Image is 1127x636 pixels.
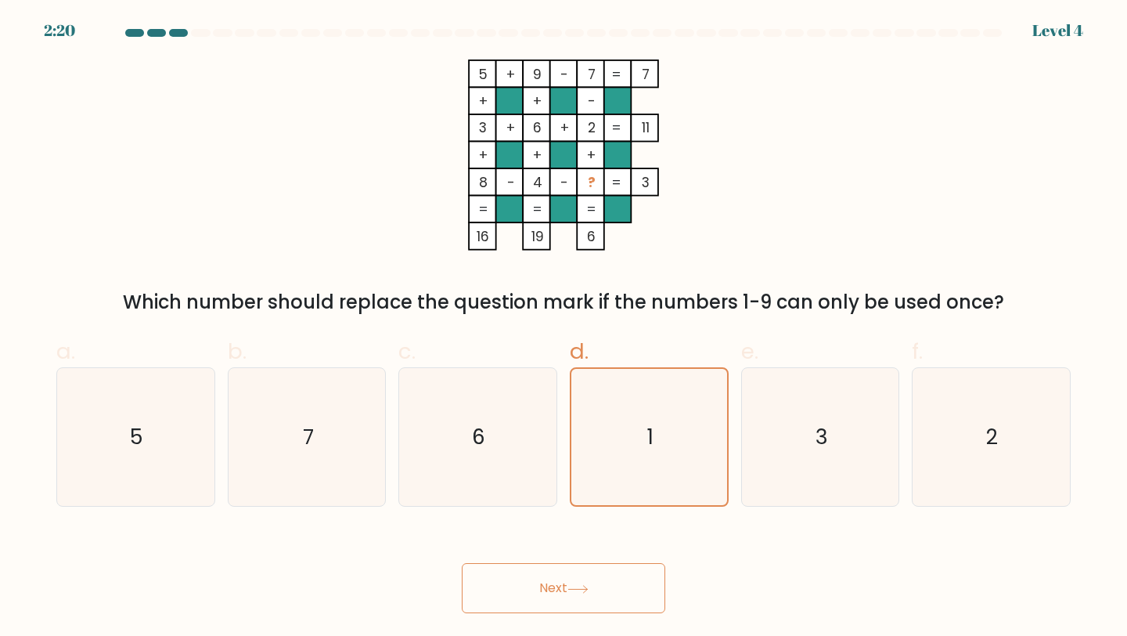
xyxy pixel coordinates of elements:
[560,173,568,192] tspan: -
[478,146,488,164] tspan: +
[477,227,489,246] tspan: 16
[462,563,665,613] button: Next
[587,227,596,246] tspan: 6
[816,422,828,451] text: 3
[987,422,999,451] text: 2
[586,200,596,219] tspan: =
[570,336,589,367] span: d.
[588,65,596,84] tspan: 7
[533,65,542,84] tspan: 9
[912,336,923,367] span: f.
[647,423,654,451] text: 1
[131,422,144,451] text: 5
[611,118,621,137] tspan: =
[531,227,544,246] tspan: 19
[479,173,488,192] tspan: 8
[506,118,516,137] tspan: +
[532,92,542,110] tspan: +
[533,118,542,137] tspan: 6
[228,336,247,367] span: b.
[66,288,1061,316] div: Which number should replace the question mark if the numbers 1-9 can only be used once?
[611,173,621,192] tspan: =
[642,118,650,137] tspan: 11
[303,422,314,451] text: 7
[560,65,568,84] tspan: -
[560,118,570,137] tspan: +
[56,336,75,367] span: a.
[478,65,488,84] tspan: 5
[473,422,486,451] text: 6
[611,65,621,84] tspan: =
[642,65,650,84] tspan: 7
[479,118,487,137] tspan: 3
[741,336,758,367] span: e.
[44,19,75,42] div: 2:20
[478,200,488,219] tspan: =
[506,65,516,84] tspan: +
[532,200,542,219] tspan: =
[588,173,596,192] tspan: ?
[478,92,488,110] tspan: +
[642,173,650,192] tspan: 3
[398,336,416,367] span: c.
[1032,19,1083,42] div: Level 4
[507,173,515,192] tspan: -
[586,146,596,164] tspan: +
[533,173,542,192] tspan: 4
[588,118,596,137] tspan: 2
[532,146,542,164] tspan: +
[588,92,596,110] tspan: -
